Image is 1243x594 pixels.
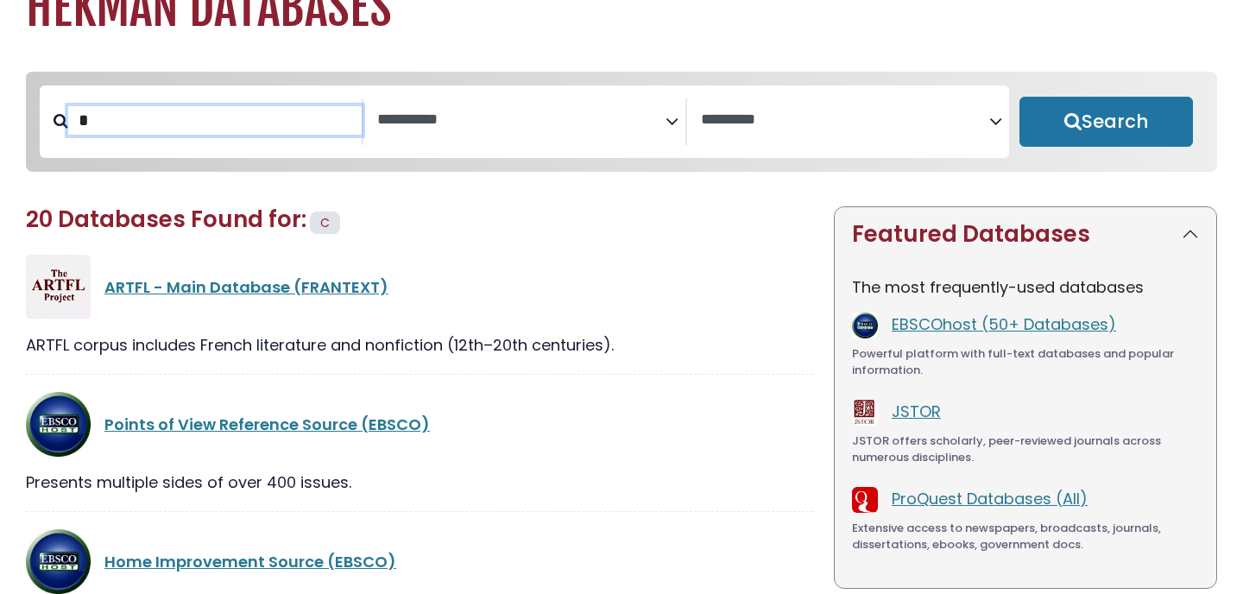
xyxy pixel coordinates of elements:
[104,276,388,298] a: ARTFL - Main Database (FRANTEXT)
[104,551,396,572] a: Home Improvement Source (EBSCO)
[892,401,941,422] a: JSTOR
[852,275,1199,299] p: The most frequently-used databases
[892,313,1116,335] a: EBSCOhost (50+ Databases)
[68,106,362,135] input: Search database by title or keyword
[852,433,1199,466] div: JSTOR offers scholarly, peer-reviewed journals across numerous disciplines.
[701,111,989,130] textarea: Search
[852,345,1199,379] div: Powerful platform with full-text databases and popular information.
[852,520,1199,553] div: Extensive access to newspapers, broadcasts, journals, dissertations, ebooks, government docs.
[320,214,330,231] span: C
[1019,97,1193,147] button: Submit for Search Results
[835,207,1216,262] button: Featured Databases
[26,333,813,357] div: ARTFL corpus includes French literature and nonfiction (12th–20th centuries).
[26,72,1217,172] nav: Search filters
[377,111,666,130] textarea: Search
[26,471,813,494] div: Presents multiple sides of over 400 issues.
[892,488,1088,509] a: ProQuest Databases (All)
[104,414,430,435] a: Points of View Reference Source (EBSCO)
[26,204,306,235] span: 20 Databases Found for:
